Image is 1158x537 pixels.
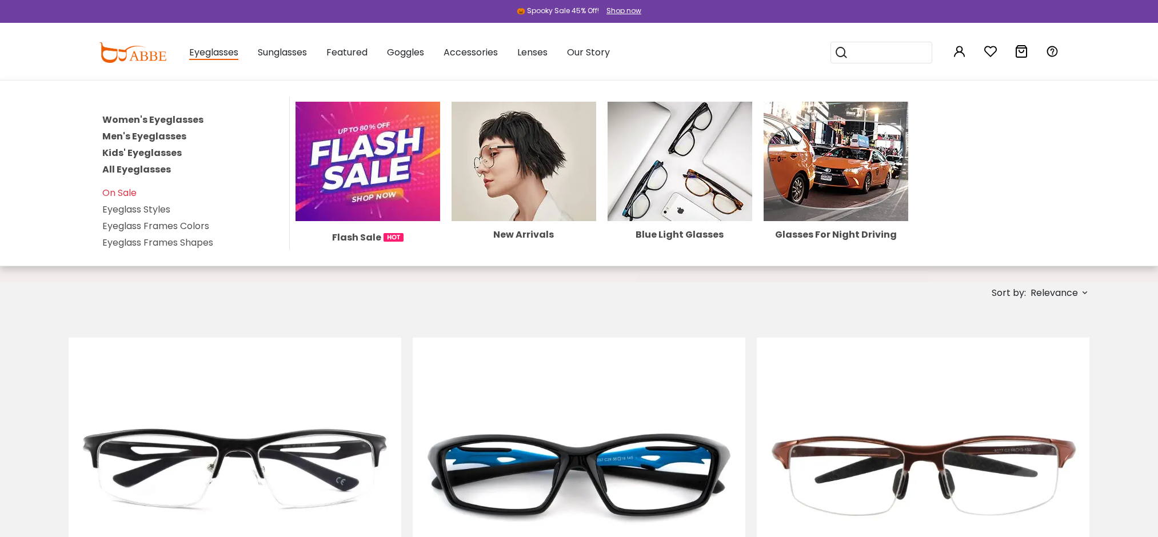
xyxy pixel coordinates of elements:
a: Glasses For Night Driving [764,154,908,239]
span: Lenses [517,46,548,59]
img: Blue Light Glasses [608,102,752,221]
span: Featured [326,46,368,59]
img: 1724998894317IetNH.gif [384,233,404,242]
div: Blue Light Glasses [608,230,752,239]
span: Goggles [387,46,424,59]
a: New Arrivals [452,154,596,239]
a: Flash Sale [296,154,440,245]
div: Shop now [606,6,641,16]
a: On Sale [102,186,137,199]
span: Sunglasses [258,46,307,59]
a: Blue Light Glasses [608,154,752,239]
img: Flash Sale [296,102,440,221]
a: Men's Eyeglasses [102,130,186,143]
div: Glasses For Night Driving [764,230,908,239]
span: Our Story [567,46,610,59]
a: Eyeglass Frames Colors [102,219,209,233]
img: Glasses For Night Driving [764,102,908,221]
a: All Eyeglasses [102,163,171,176]
div: New Arrivals [452,230,596,239]
div: 🎃 Spooky Sale 45% Off! [517,6,599,16]
span: Sort by: [992,286,1026,299]
img: New Arrivals [452,102,596,221]
img: abbeglasses.com [99,42,166,63]
a: Shop now [601,6,641,15]
a: Eyeglass Styles [102,203,170,216]
span: Accessories [444,46,498,59]
a: Eyeglass Frames Shapes [102,236,213,249]
a: Kids' Eyeglasses [102,146,182,159]
a: Women's Eyeglasses [102,113,203,126]
span: Relevance [1031,283,1078,303]
span: Flash Sale [332,230,381,245]
span: Eyeglasses [189,46,238,60]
